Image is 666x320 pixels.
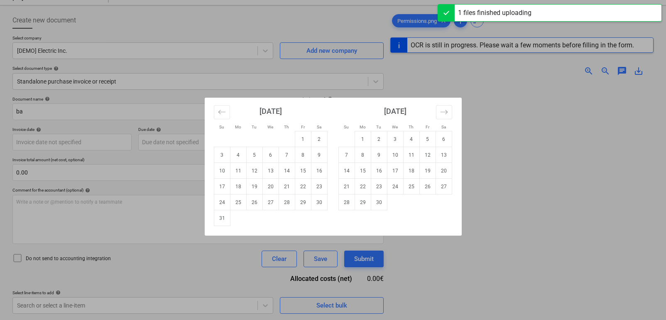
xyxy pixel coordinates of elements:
[384,107,406,116] strong: [DATE]
[387,131,403,147] td: Wednesday, September 3, 2025
[230,163,246,179] td: Monday, August 11, 2025
[295,163,311,179] td: Friday, August 15, 2025
[409,125,414,129] small: Th
[260,107,282,116] strong: [DATE]
[436,105,452,119] button: Move forward to switch to the next month.
[355,194,371,210] td: Monday, September 29, 2025
[403,179,419,194] td: Thursday, September 25, 2025
[419,131,436,147] td: Friday, September 5, 2025
[419,147,436,163] td: Friday, September 12, 2025
[387,147,403,163] td: Wednesday, September 10, 2025
[436,147,452,163] td: Saturday, September 13, 2025
[436,179,452,194] td: Saturday, September 27, 2025
[371,179,387,194] td: Tuesday, September 23, 2025
[355,147,371,163] td: Monday, September 8, 2025
[338,179,355,194] td: Sunday, September 21, 2025
[279,194,295,210] td: Thursday, August 28, 2025
[214,105,230,119] button: Move backward to switch to the previous month.
[246,179,262,194] td: Tuesday, August 19, 2025
[262,163,279,179] td: Wednesday, August 13, 2025
[419,179,436,194] td: Friday, September 26, 2025
[214,194,230,210] td: Sunday, August 24, 2025
[301,125,305,129] small: Fr
[311,131,327,147] td: Saturday, August 2, 2025
[317,125,321,129] small: Sa
[311,179,327,194] td: Saturday, August 23, 2025
[355,179,371,194] td: Monday, September 22, 2025
[230,179,246,194] td: Monday, August 18, 2025
[311,147,327,163] td: Saturday, August 9, 2025
[338,194,355,210] td: Sunday, September 28, 2025
[230,147,246,163] td: Monday, August 4, 2025
[458,8,531,18] div: 1 files finished uploading
[295,179,311,194] td: Friday, August 22, 2025
[371,131,387,147] td: Tuesday, September 2, 2025
[246,147,262,163] td: Tuesday, August 5, 2025
[371,147,387,163] td: Tuesday, September 9, 2025
[441,125,446,129] small: Sa
[219,125,224,129] small: Su
[387,163,403,179] td: Wednesday, September 17, 2025
[262,147,279,163] td: Wednesday, August 6, 2025
[360,125,366,129] small: Mo
[344,125,349,129] small: Su
[436,131,452,147] td: Saturday, September 6, 2025
[279,163,295,179] td: Thursday, August 14, 2025
[376,125,381,129] small: Tu
[403,147,419,163] td: Thursday, September 11, 2025
[214,163,230,179] td: Sunday, August 10, 2025
[252,125,257,129] small: Tu
[392,125,398,129] small: We
[246,194,262,210] td: Tuesday, August 26, 2025
[371,194,387,210] td: Tuesday, September 30, 2025
[246,163,262,179] td: Tuesday, August 12, 2025
[387,179,403,194] td: Wednesday, September 24, 2025
[262,194,279,210] td: Wednesday, August 27, 2025
[214,147,230,163] td: Sunday, August 3, 2025
[295,194,311,210] td: Friday, August 29, 2025
[284,125,289,129] small: Th
[338,163,355,179] td: Sunday, September 14, 2025
[624,280,666,320] iframe: Chat Widget
[371,163,387,179] td: Tuesday, September 16, 2025
[403,131,419,147] td: Thursday, September 4, 2025
[279,179,295,194] td: Thursday, August 21, 2025
[295,131,311,147] td: Friday, August 1, 2025
[214,179,230,194] td: Sunday, August 17, 2025
[338,147,355,163] td: Sunday, September 7, 2025
[311,163,327,179] td: Saturday, August 16, 2025
[403,163,419,179] td: Thursday, September 18, 2025
[355,131,371,147] td: Monday, September 1, 2025
[279,147,295,163] td: Thursday, August 7, 2025
[267,125,273,129] small: We
[230,194,246,210] td: Monday, August 25, 2025
[214,210,230,226] td: Sunday, August 31, 2025
[419,163,436,179] td: Friday, September 19, 2025
[262,179,279,194] td: Wednesday, August 20, 2025
[205,98,462,236] div: Calendar
[436,163,452,179] td: Saturday, September 20, 2025
[295,147,311,163] td: Friday, August 8, 2025
[426,125,429,129] small: Fr
[235,125,241,129] small: Mo
[311,194,327,210] td: Saturday, August 30, 2025
[355,163,371,179] td: Monday, September 15, 2025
